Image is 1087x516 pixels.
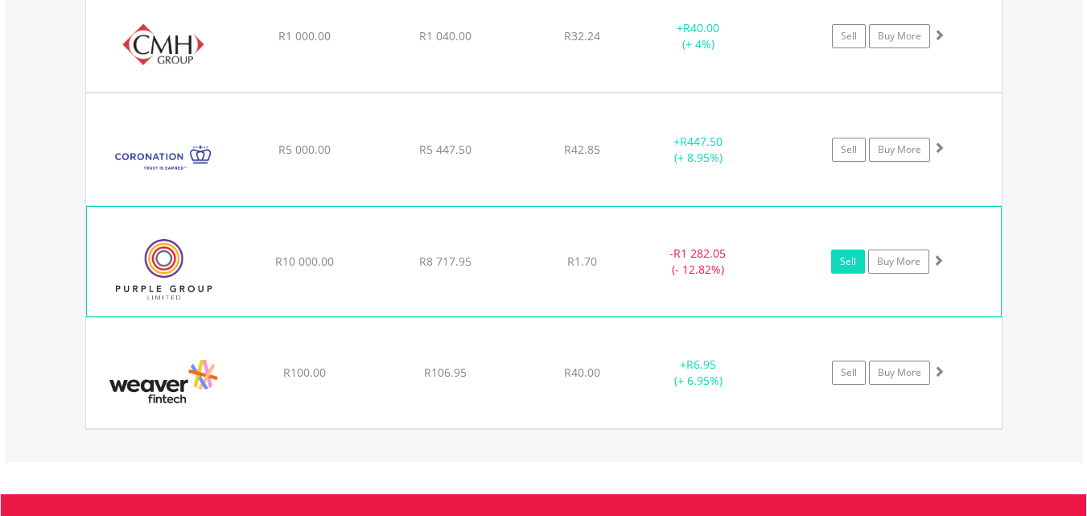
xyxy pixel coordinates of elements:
[564,142,600,157] span: R42.85
[868,250,929,274] a: Buy More
[637,246,758,278] div: - (- 12.82%)
[424,365,467,380] span: R106.95
[94,338,233,424] img: EQU.ZA.WVR.png
[95,227,233,312] img: EQU.ZA.PPE.png
[94,114,233,200] img: EQU.ZA.CML.png
[419,254,471,269] span: R8 717.95
[275,254,334,269] span: R10 000.00
[683,20,719,35] span: R40.00
[680,134,723,149] span: R447.50
[283,365,326,380] span: R100.00
[278,28,331,43] span: R1 000.00
[419,28,471,43] span: R1 040.00
[419,142,471,157] span: R5 447.50
[869,361,930,385] a: Buy More
[673,246,726,261] span: R1 282.05
[94,1,233,88] img: EQU.ZA.CMH.png
[686,357,716,372] span: R6.95
[832,24,866,48] a: Sell
[278,142,331,157] span: R5 000.00
[564,28,600,43] span: R32.24
[869,138,930,162] a: Buy More
[564,365,600,380] span: R40.00
[638,357,760,389] div: + (+ 6.95%)
[567,254,597,269] span: R1.70
[832,361,866,385] a: Sell
[638,134,760,166] div: + (+ 8.95%)
[832,138,866,162] a: Sell
[869,24,930,48] a: Buy More
[831,250,865,274] a: Sell
[638,20,760,52] div: + (+ 4%)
